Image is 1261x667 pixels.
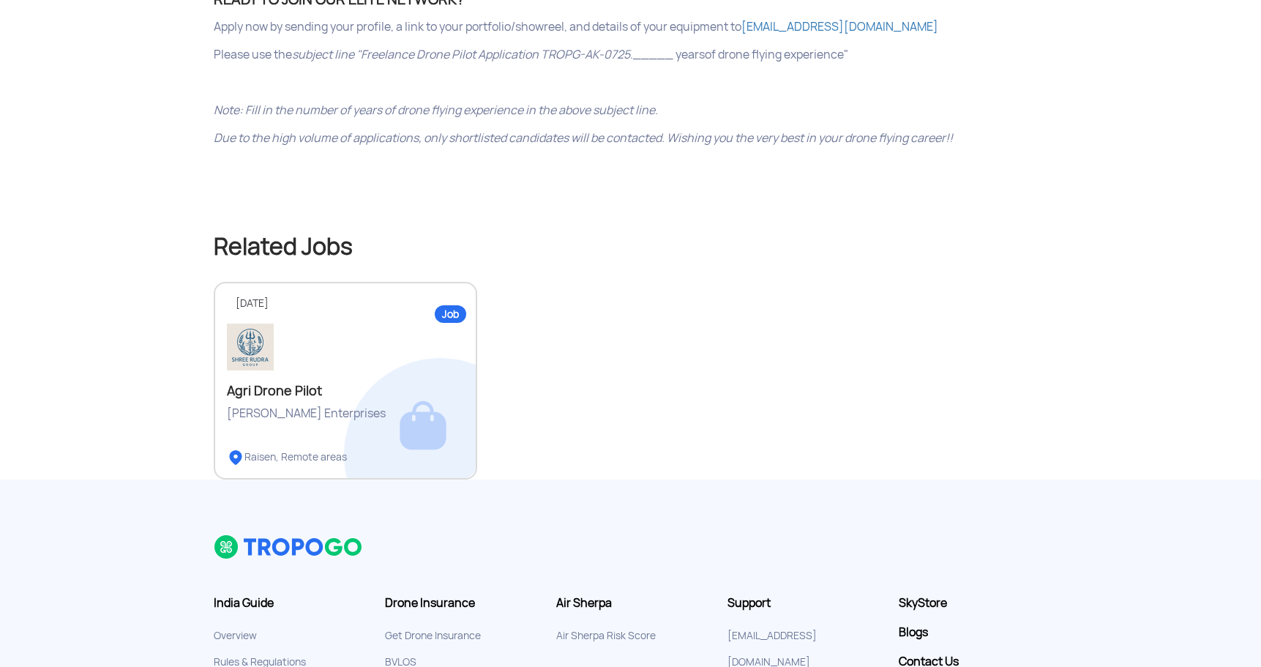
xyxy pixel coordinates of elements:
[741,19,938,34] a: [EMAIL_ADDRESS][DOMAIN_NAME]
[214,282,477,480] a: Job[DATE]Agri Drone Pilot[PERSON_NAME] EnterprisesRaisen, Remote areas
[385,629,481,642] a: Get Drone Insurance
[227,324,274,370] img: IMG_5394.png
[227,449,244,466] img: ic_locationlist.svg
[214,629,257,642] a: Overview
[899,625,1048,640] a: Blogs
[239,103,658,118] i: : Fill in the number of years of drone flying experience in the above subject line.
[227,449,347,466] div: Raisen, Remote areas
[361,47,630,62] i: Freelance Drone Pilot Application TROPG-AK-0725
[214,534,364,559] img: logo
[633,47,705,62] span: _____ years
[556,596,706,611] h3: Air Sherpa
[214,130,953,146] i: Due to the high volume of applications, only shortlisted candidates will be contacted. Wishing yo...
[899,596,1048,611] a: SkyStore
[214,103,239,118] i: Note
[236,297,464,310] div: [DATE]
[214,45,1048,65] p: Please use the . of drone flying experience"
[435,305,466,323] div: Job
[385,596,534,611] h3: Drone Insurance
[227,382,464,400] div: Agri Drone Pilot
[214,596,363,611] h3: India Guide
[214,17,1048,37] p: Apply now by sending your profile, a link to your portfolio/showreel, and details of your equipme...
[727,596,877,611] h3: Support
[556,629,656,642] a: Air Sherpa Risk Score
[292,47,361,62] i: subject line "
[227,406,464,422] div: [PERSON_NAME] Enterprises
[203,229,1059,264] h2: Related Jobs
